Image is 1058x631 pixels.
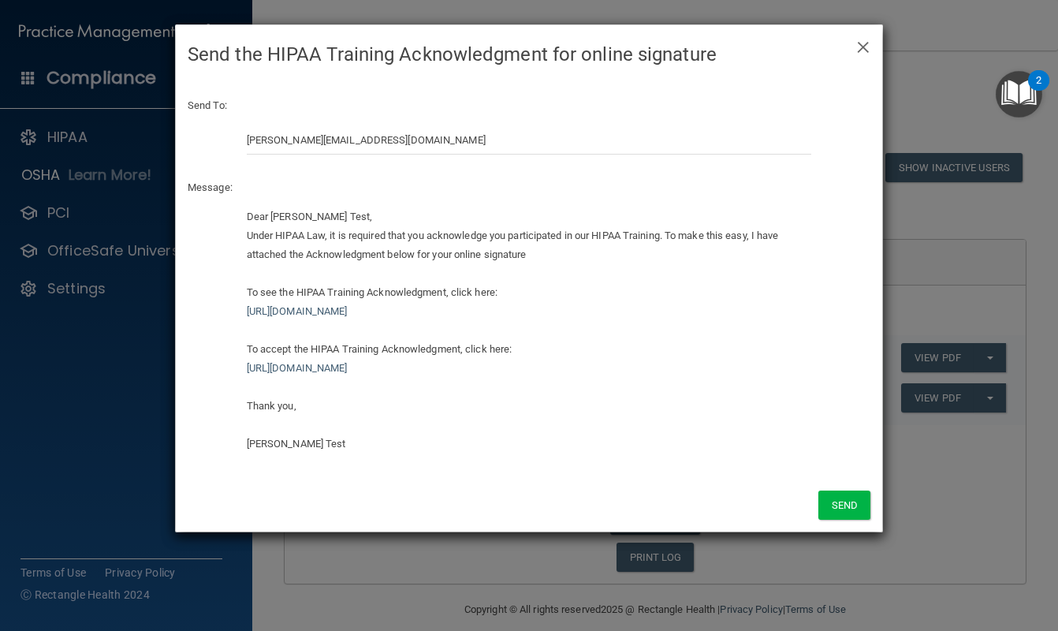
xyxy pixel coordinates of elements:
[996,71,1042,118] button: Open Resource Center, 2 new notifications
[188,96,870,115] p: Send To:
[785,519,1039,582] iframe: Drift Widget Chat Controller
[1036,80,1041,101] div: 2
[247,125,812,155] input: Email Address
[856,29,870,61] span: ×
[247,362,348,374] a: [URL][DOMAIN_NAME]
[818,491,870,520] button: Send
[188,37,870,72] h4: Send the HIPAA Training Acknowledgment for online signature
[188,178,870,197] p: Message:
[247,305,348,317] a: [URL][DOMAIN_NAME]
[790,131,809,150] keeper-lock: Open Keeper Popup
[247,207,812,454] div: Dear [PERSON_NAME] Test, Under HIPAA Law, it is required that you acknowledge you participated in...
